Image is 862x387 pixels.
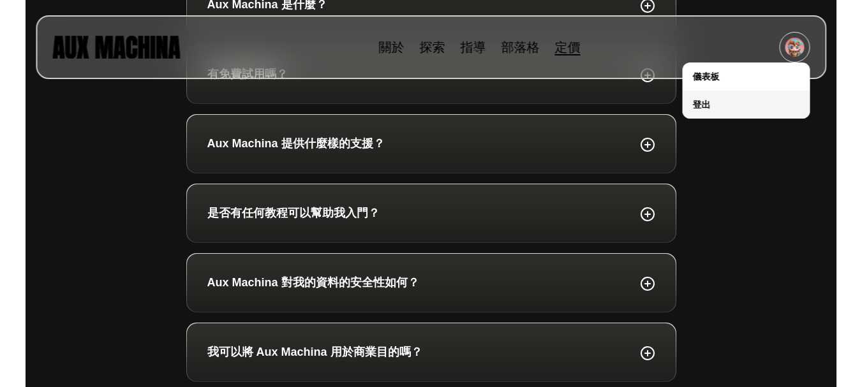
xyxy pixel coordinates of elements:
font: 儀表板 [692,71,719,82]
a: 指導 [461,40,486,54]
img: 阿凡達 [785,38,804,57]
font: 是否有任何教程可以幫助我入門？ [207,207,380,219]
a: 探索 [420,40,445,54]
a: 關於 [379,40,405,54]
a: 部落格 [502,40,540,54]
font: 我可以將 Aux Machina 用於商業目的嗎？ [207,346,422,358]
font: 登出 [692,99,710,110]
font: Aux Machina 提供什麼樣的支援？ [207,137,385,150]
img: 輔助機械 [52,36,180,58]
a: 定價 [555,40,581,54]
font: Aux Machina 對我的資料的安全性如何？ [207,276,419,289]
